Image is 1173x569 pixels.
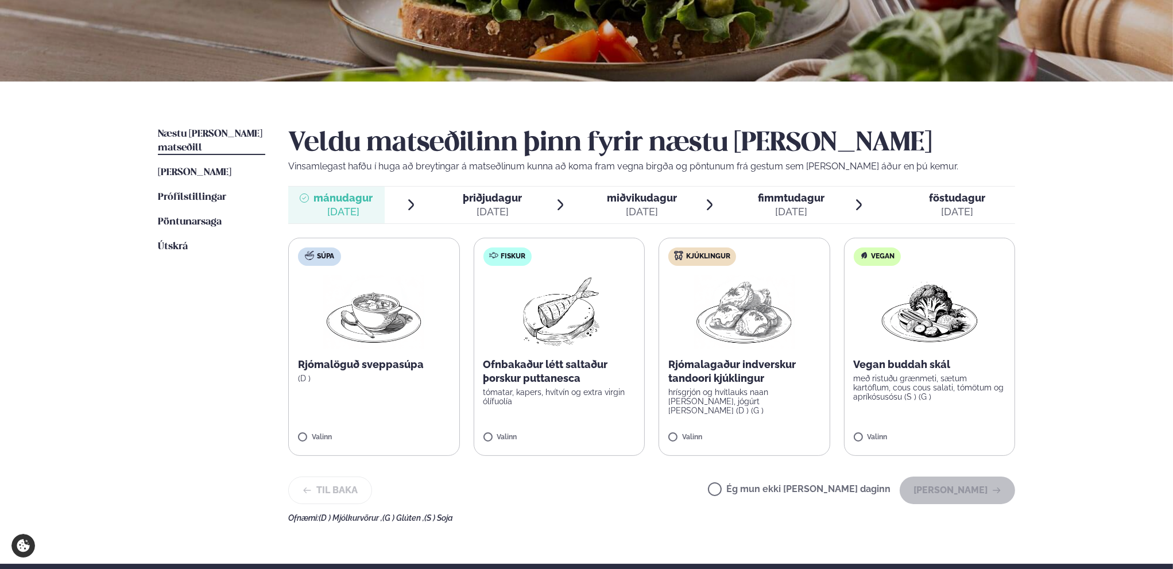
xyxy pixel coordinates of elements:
span: Útskrá [158,242,188,251]
button: Til baka [288,477,372,504]
span: miðvikudagur [607,192,677,204]
p: hrísgrjón og hvítlauks naan [PERSON_NAME], jógúrt [PERSON_NAME] (D ) (G ) [668,388,820,415]
p: Ofnbakaður létt saltaður þorskur puttanesca [483,358,636,385]
span: Vegan [872,252,895,261]
img: chicken.svg [674,251,683,260]
span: Kjúklingur [686,252,730,261]
a: Cookie settings [11,534,35,558]
span: Prófílstillingar [158,192,226,202]
button: [PERSON_NAME] [900,477,1015,504]
img: Vegan.png [879,275,980,349]
span: [PERSON_NAME] [158,168,231,177]
p: (D ) [298,374,450,383]
div: [DATE] [313,205,373,219]
p: Vegan buddah skál [854,358,1006,371]
div: [DATE] [463,205,522,219]
span: (G ) Glúten , [382,513,424,522]
img: Fish.png [508,275,610,349]
a: Pöntunarsaga [158,215,222,229]
span: föstudagur [929,192,985,204]
img: Soup.png [323,275,424,349]
a: Næstu [PERSON_NAME] matseðill [158,127,265,155]
p: Rjómalagaður indverskur tandoori kjúklingur [668,358,820,385]
div: Ofnæmi: [288,513,1015,522]
p: Vinsamlegast hafðu í huga að breytingar á matseðlinum kunna að koma fram vegna birgða og pöntunum... [288,160,1015,173]
span: Næstu [PERSON_NAME] matseðill [158,129,262,153]
div: [DATE] [929,205,985,219]
a: Útskrá [158,240,188,254]
span: (S ) Soja [424,513,453,522]
img: soup.svg [305,251,314,260]
div: [DATE] [607,205,677,219]
span: Súpa [317,252,334,261]
div: [DATE] [758,205,824,219]
a: Prófílstillingar [158,191,226,204]
a: [PERSON_NAME] [158,166,231,180]
span: Fiskur [501,252,526,261]
img: Chicken-thighs.png [694,275,795,349]
span: (D ) Mjólkurvörur , [319,513,382,522]
span: fimmtudagur [758,192,824,204]
span: þriðjudagur [463,192,522,204]
p: með ristuðu grænmeti, sætum kartöflum, cous cous salati, tómötum og apríkósusósu (S ) (G ) [854,374,1006,401]
p: tómatar, kapers, hvítvín og extra virgin ólífuolía [483,388,636,406]
img: Vegan.svg [860,251,869,260]
h2: Veldu matseðilinn þinn fyrir næstu [PERSON_NAME] [288,127,1015,160]
p: Rjómalöguð sveppasúpa [298,358,450,371]
span: mánudagur [313,192,373,204]
span: Pöntunarsaga [158,217,222,227]
img: fish.svg [489,251,498,260]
